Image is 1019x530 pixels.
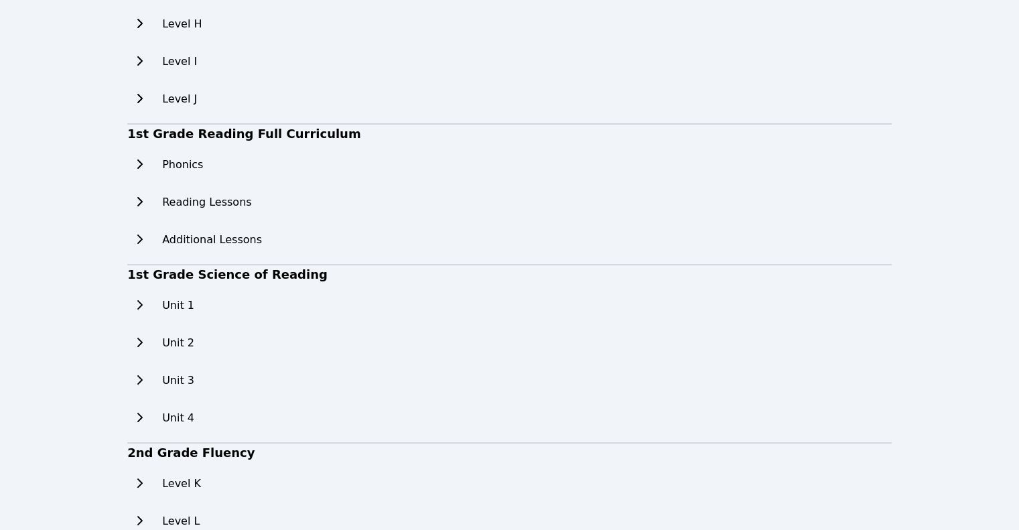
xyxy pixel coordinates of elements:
h2: Reading Lessons [162,194,251,210]
h2: Unit 4 [162,410,194,426]
h2: Level L [162,513,200,529]
h2: Level J [162,91,197,107]
h2: Phonics [162,157,203,173]
h3: 1st Grade Science of Reading [127,265,892,284]
h3: 1st Grade Reading Full Curriculum [127,125,892,143]
h2: Level I [162,54,197,70]
h2: Unit 3 [162,373,194,389]
h2: Unit 2 [162,335,194,351]
h3: 2nd Grade Fluency [127,444,892,462]
h2: Unit 1 [162,297,194,314]
h2: Level H [162,16,202,32]
h2: Additional Lessons [162,232,262,248]
h2: Level K [162,476,201,492]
